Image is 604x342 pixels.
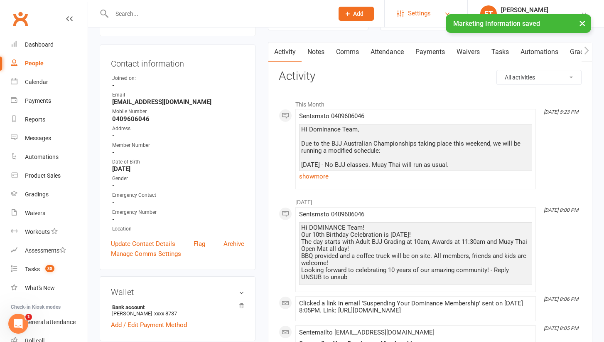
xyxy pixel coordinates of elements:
span: 35 [45,265,54,272]
a: What's New [11,279,88,297]
div: Product Sales [25,172,61,179]
div: Email [112,91,244,99]
div: What's New [25,285,55,291]
li: [DATE] [279,193,582,207]
span: Sent email to [EMAIL_ADDRESS][DOMAIN_NAME] [299,329,435,336]
div: Reports [25,116,45,123]
h3: Activity [279,70,582,83]
li: This Month [279,96,582,109]
div: Payments [25,97,51,104]
a: Archive [223,239,244,249]
div: Gender [112,175,244,183]
span: Settings [408,4,431,23]
div: Tasks [25,266,40,273]
li: [PERSON_NAME] [111,303,244,318]
div: Dominance MMA Thomastown [501,14,581,21]
strong: [DATE] [112,165,244,173]
div: Clicked a link in email 'Suspending Your Dominance Membership' sent on [DATE] 8:05PM. Link: [URL]... [299,300,532,314]
div: Hi DOMINANCE Team! Our 10th Birthday Celebration is [DATE]! The day starts with Adult BJJ Grading... [301,224,530,281]
a: Waivers [451,42,486,62]
strong: 0409606046 [112,115,244,123]
span: Sent sms to 0409606046 [299,112,364,120]
div: Automations [25,154,59,160]
div: Marketing Information saved [446,14,591,33]
a: Tasks 35 [11,260,88,279]
div: Workouts [25,228,50,235]
div: Dashboard [25,41,54,48]
h3: Wallet [111,287,244,297]
a: Waivers [11,204,88,223]
div: Messages [25,135,51,141]
div: Joined on: [112,74,244,82]
input: Search... [109,8,328,20]
i: [DATE] 8:00 PM [544,207,578,213]
strong: - [112,199,244,206]
a: Notes [302,42,330,62]
a: Add / Edit Payment Method [111,320,187,330]
a: Manage Comms Settings [111,249,181,259]
a: General attendance kiosk mode [11,313,88,332]
a: Gradings [11,185,88,204]
a: Reports [11,110,88,129]
span: Sent sms to 0409606046 [299,211,364,218]
strong: - [112,82,244,89]
a: Workouts [11,223,88,241]
strong: [EMAIL_ADDRESS][DOMAIN_NAME] [112,98,244,106]
strong: - [112,216,244,223]
a: Payments [410,42,451,62]
div: General attendance [25,319,76,325]
a: Attendance [365,42,410,62]
a: Messages [11,129,88,148]
a: Flag [194,239,205,249]
div: Gradings [25,191,49,198]
strong: - [112,132,244,139]
div: Mobile Number [112,108,244,116]
a: show more [299,171,532,182]
a: People [11,54,88,73]
iframe: Intercom live chat [8,314,28,334]
div: Emergency Contact [112,191,244,199]
strong: Bank account [112,304,240,310]
a: Comms [330,42,365,62]
a: Update Contact Details [111,239,175,249]
a: Assessments [11,241,88,260]
span: xxxx 8737 [154,310,177,317]
span: Add [353,10,363,17]
a: Clubworx [10,8,31,29]
a: Tasks [486,42,515,62]
strong: - [112,182,244,189]
div: Assessments [25,247,66,254]
a: Activity [268,42,302,62]
span: 1 [25,314,32,320]
div: Location [112,225,244,233]
a: Calendar [11,73,88,92]
a: Automations [11,148,88,166]
div: People [25,60,44,67]
a: Dashboard [11,35,88,54]
div: Waivers [25,210,45,216]
i: [DATE] 5:23 PM [544,109,578,115]
div: Emergency Number [112,208,244,216]
i: [DATE] 8:05 PM [544,325,578,331]
div: Address [112,125,244,133]
i: [DATE] 8:06 PM [544,296,578,302]
button: × [575,14,590,32]
a: Product Sales [11,166,88,185]
div: Hi Dominance Team, Due to the BJJ Australian Championships taking place this weekend, we will be ... [301,126,530,232]
div: Calendar [25,79,48,85]
button: Add [339,7,374,21]
div: Date of Birth [112,158,244,166]
strong: - [112,149,244,156]
div: ET [480,5,497,22]
a: Payments [11,92,88,110]
div: [PERSON_NAME] [501,6,581,14]
a: Automations [515,42,564,62]
div: Member Number [112,141,244,149]
h3: Contact information [111,56,244,68]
